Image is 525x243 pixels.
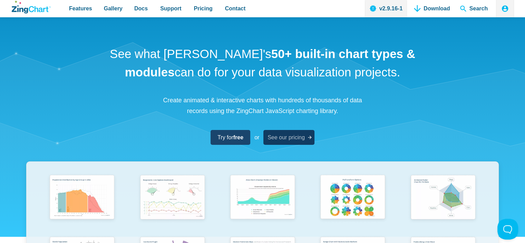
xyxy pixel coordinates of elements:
[254,133,259,142] span: or
[226,172,299,224] img: Area Chart (Displays Nodes on Hover)
[211,130,250,145] a: Try forfree
[125,47,415,79] strong: 50+ built-in chart types & modules
[194,4,212,13] span: Pricing
[160,4,181,13] span: Support
[217,133,243,142] span: Try for
[104,4,123,13] span: Gallery
[107,45,418,81] h1: See what [PERSON_NAME]'s can do for your data visualization projects.
[159,95,366,116] p: Create animated & interactive charts with hundreds of thousands of data records using the ZingCha...
[308,172,398,234] a: Pie Transform Options
[136,172,208,224] img: Responsive Live Update Dashboard
[134,4,148,13] span: Docs
[497,219,518,240] iframe: Toggle Customer Support
[268,133,305,142] span: See our pricing
[69,4,92,13] span: Features
[317,172,389,224] img: Pie Transform Options
[407,172,479,224] img: Animated Radar Chart ft. Pet Data
[46,172,118,224] img: Population Distribution by Age Group in 2052
[37,172,127,234] a: Population Distribution by Age Group in 2052
[127,172,217,234] a: Responsive Live Update Dashboard
[217,172,308,234] a: Area Chart (Displays Nodes on Hover)
[233,134,243,140] strong: free
[263,130,314,145] a: See our pricing
[12,1,51,13] a: ZingChart Logo. Click to return to the homepage
[225,4,246,13] span: Contact
[398,172,488,234] a: Animated Radar Chart ft. Pet Data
